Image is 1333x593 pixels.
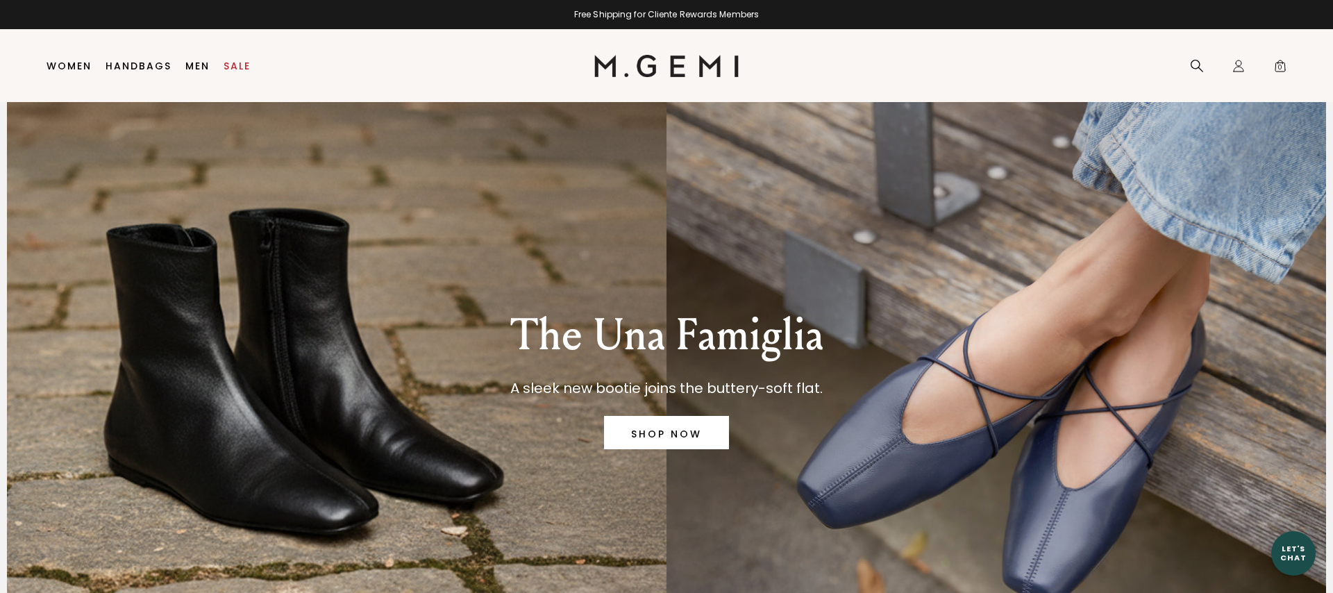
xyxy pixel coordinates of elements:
a: SHOP NOW [604,416,729,449]
div: Let's Chat [1271,544,1316,562]
a: Sale [224,60,251,72]
p: A sleek new bootie joins the buttery-soft flat. [510,377,823,399]
a: Handbags [106,60,171,72]
a: Women [47,60,92,72]
span: 0 [1273,62,1287,76]
p: The Una Famiglia [510,310,823,360]
img: M.Gemi [594,55,739,77]
a: Men [185,60,210,72]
